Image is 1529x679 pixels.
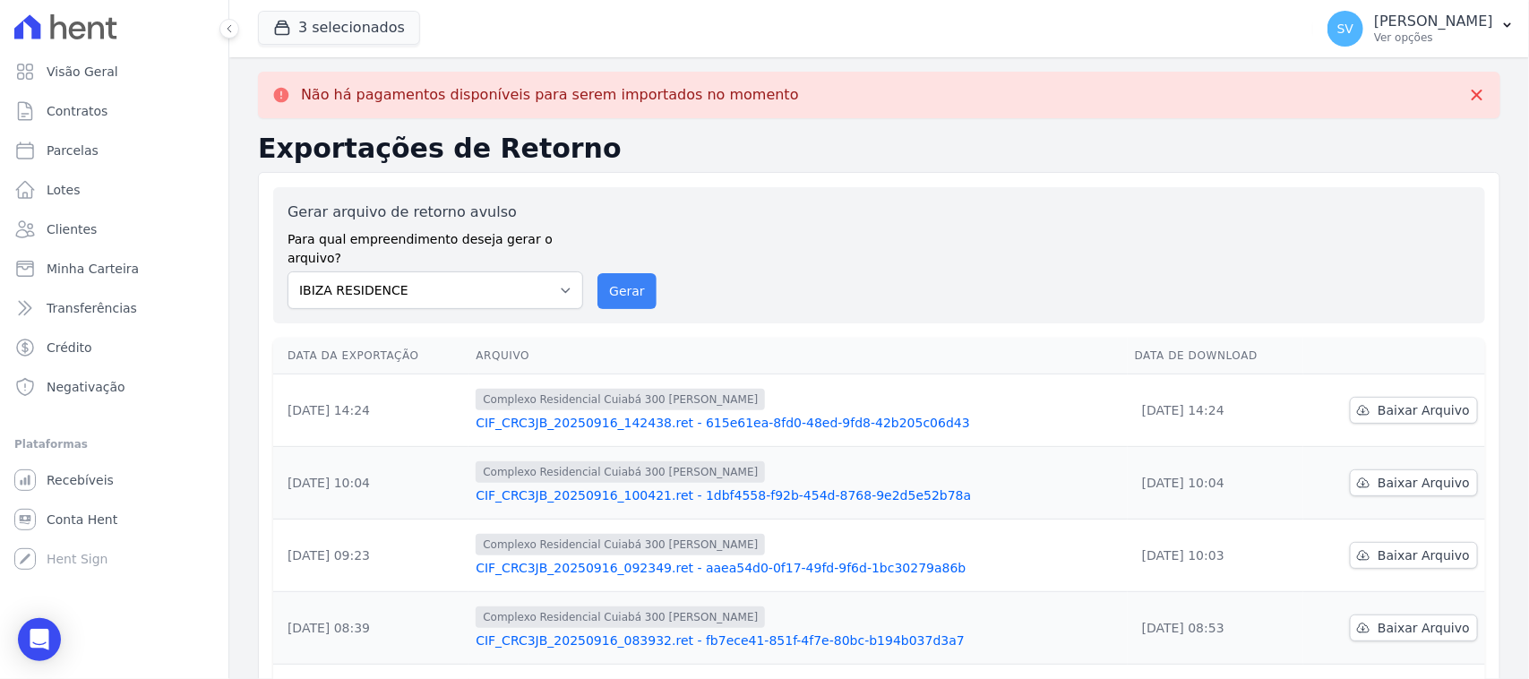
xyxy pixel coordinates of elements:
[47,471,114,489] span: Recebíveis
[47,220,97,238] span: Clientes
[47,260,139,278] span: Minha Carteira
[301,86,799,104] p: Não há pagamentos disponíveis para serem importados no momento
[7,502,221,537] a: Conta Hent
[7,251,221,287] a: Minha Carteira
[288,202,583,223] label: Gerar arquivo de retorno avulso
[273,338,468,374] th: Data da Exportação
[273,592,468,665] td: [DATE] 08:39
[7,93,221,129] a: Contratos
[7,369,221,405] a: Negativação
[1350,542,1478,569] a: Baixar Arquivo
[7,133,221,168] a: Parcelas
[18,618,61,661] div: Open Intercom Messenger
[476,461,765,483] span: Complexo Residencial Cuiabá 300 [PERSON_NAME]
[273,447,468,520] td: [DATE] 10:04
[7,54,221,90] a: Visão Geral
[1350,615,1478,641] a: Baixar Arquivo
[476,632,1120,649] a: CIF_CRC3JB_20250916_083932.ret - fb7ece41-851f-4f7e-80bc-b194b037d3a7
[1350,469,1478,496] a: Baixar Arquivo
[476,389,765,410] span: Complexo Residencial Cuiabá 300 [PERSON_NAME]
[1313,4,1529,54] button: SV [PERSON_NAME] Ver opções
[1128,338,1303,374] th: Data de Download
[597,273,657,309] button: Gerar
[1378,401,1470,419] span: Baixar Arquivo
[47,63,118,81] span: Visão Geral
[288,223,583,268] label: Para qual empreendimento deseja gerar o arquivo?
[476,414,1120,432] a: CIF_CRC3JB_20250916_142438.ret - 615e61ea-8fd0-48ed-9fd8-42b205c06d43
[258,11,420,45] button: 3 selecionados
[1128,447,1303,520] td: [DATE] 10:04
[476,606,765,628] span: Complexo Residencial Cuiabá 300 [PERSON_NAME]
[47,181,81,199] span: Lotes
[468,338,1127,374] th: Arquivo
[14,434,214,455] div: Plataformas
[7,211,221,247] a: Clientes
[476,534,765,555] span: Complexo Residencial Cuiabá 300 [PERSON_NAME]
[273,374,468,447] td: [DATE] 14:24
[7,462,221,498] a: Recebíveis
[1128,374,1303,447] td: [DATE] 14:24
[47,299,137,317] span: Transferências
[1337,22,1353,35] span: SV
[1374,13,1493,30] p: [PERSON_NAME]
[1378,619,1470,637] span: Baixar Arquivo
[7,172,221,208] a: Lotes
[476,486,1120,504] a: CIF_CRC3JB_20250916_100421.ret - 1dbf4558-f92b-454d-8768-9e2d5e52b78a
[1374,30,1493,45] p: Ver opções
[273,520,468,592] td: [DATE] 09:23
[258,133,1500,165] h2: Exportações de Retorno
[47,378,125,396] span: Negativação
[1350,397,1478,424] a: Baixar Arquivo
[47,339,92,357] span: Crédito
[1378,546,1470,564] span: Baixar Arquivo
[1128,520,1303,592] td: [DATE] 10:03
[47,142,99,159] span: Parcelas
[7,290,221,326] a: Transferências
[1378,474,1470,492] span: Baixar Arquivo
[7,330,221,365] a: Crédito
[47,102,107,120] span: Contratos
[476,559,1120,577] a: CIF_CRC3JB_20250916_092349.ret - aaea54d0-0f17-49fd-9f6d-1bc30279a86b
[47,511,117,529] span: Conta Hent
[1128,592,1303,665] td: [DATE] 08:53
